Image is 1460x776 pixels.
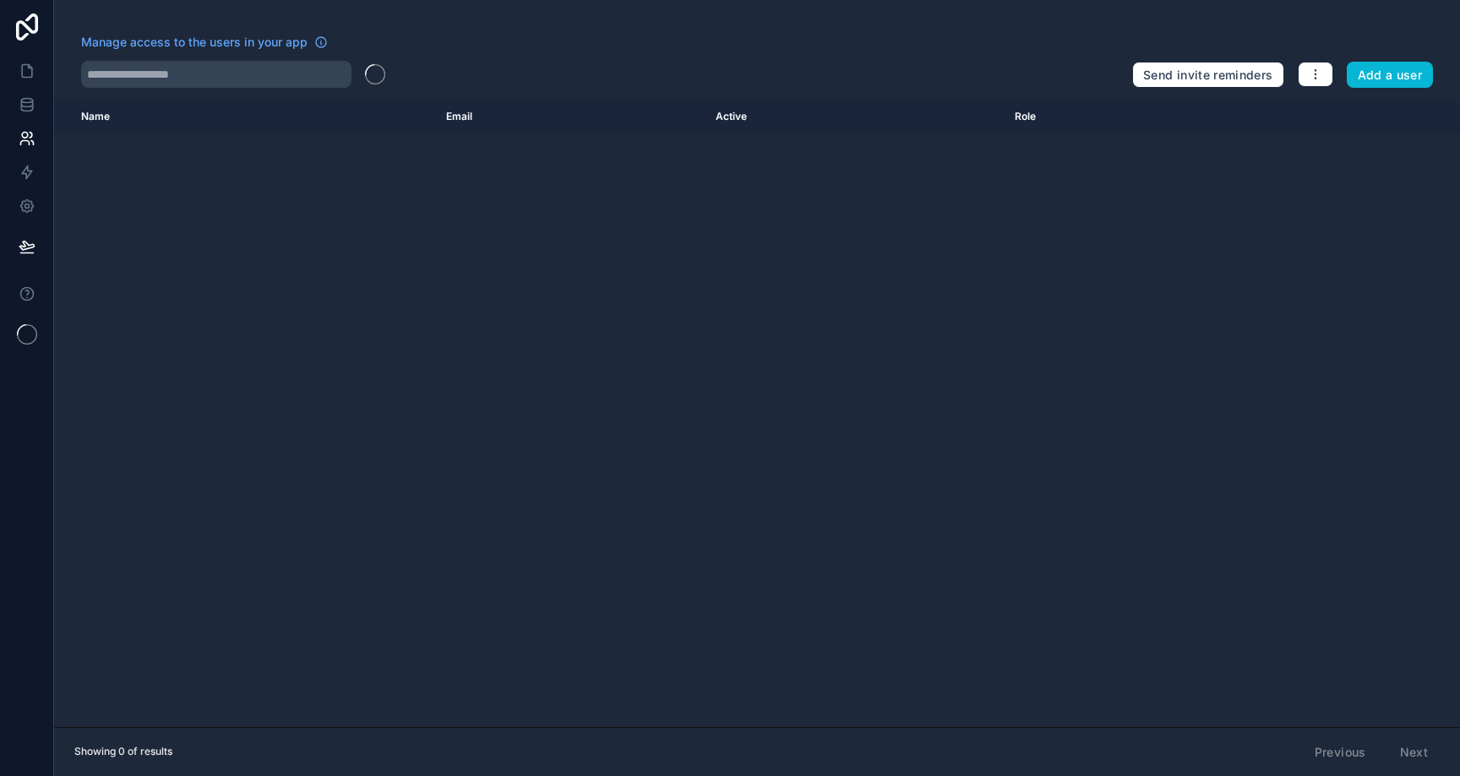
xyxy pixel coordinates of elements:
th: Name [54,101,436,132]
a: Manage access to the users in your app [81,34,328,51]
div: scrollable content [54,101,1460,727]
span: Manage access to the users in your app [81,34,308,51]
th: Email [436,101,705,132]
th: Role [1005,101,1245,132]
span: Showing 0 of results [74,745,172,758]
button: Add a user [1347,62,1434,89]
button: Send invite reminders [1132,62,1283,89]
th: Active [705,101,1005,132]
